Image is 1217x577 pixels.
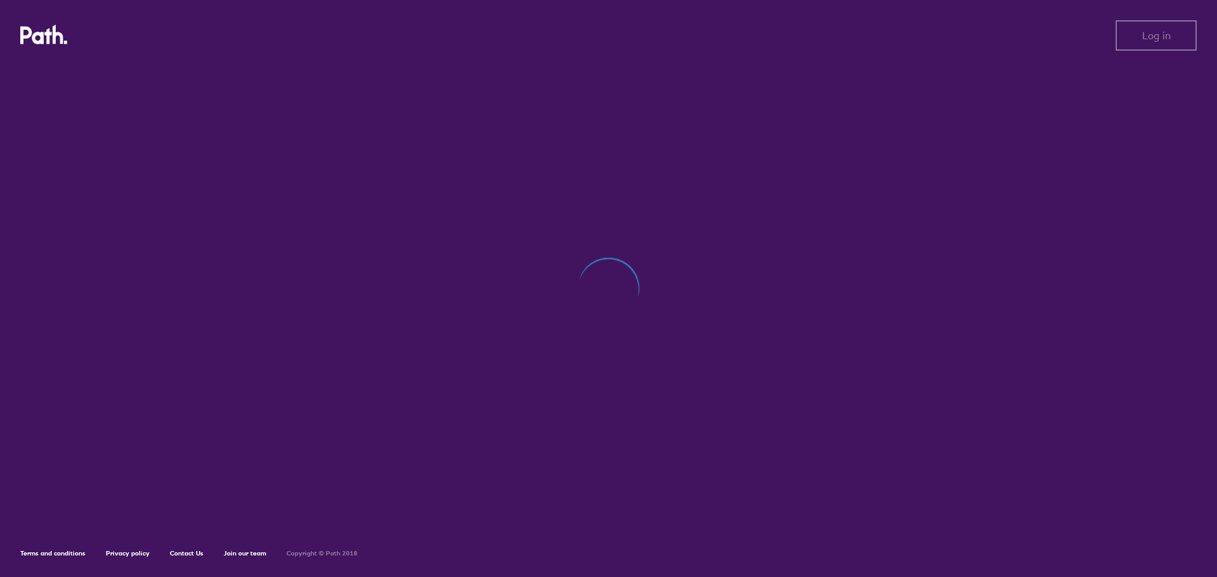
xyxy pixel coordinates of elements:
[20,549,86,557] a: Terms and conditions
[1142,30,1171,41] span: Log in
[287,550,357,557] h6: Copyright © Path 2018
[224,549,266,557] a: Join our team
[106,549,150,557] a: Privacy policy
[170,549,203,557] a: Contact Us
[1116,20,1197,51] button: Log in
